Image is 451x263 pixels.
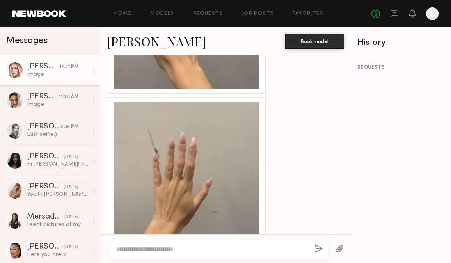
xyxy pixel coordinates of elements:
a: Job Posts [242,11,274,16]
div: Hi [PERSON_NAME]! Nice to meet you as well. I actually have a shoot for this date, is 10/7 locked... [27,161,88,168]
div: 12:51 PM [59,63,78,71]
a: C [426,7,439,20]
div: [DATE] [64,153,78,161]
button: Book model [285,34,344,49]
span: Messages [6,36,48,45]
div: [PERSON_NAME] [27,63,59,71]
a: Models [150,11,174,16]
div: History [357,38,445,47]
div: [DATE] [64,243,78,251]
div: Image [27,101,88,108]
div: [DATE] [64,183,78,191]
div: I sent pictures of my hands as well did they come through [27,221,88,228]
div: [PERSON_NAME] [27,243,64,251]
a: Favorites [293,11,323,16]
a: [PERSON_NAME] [107,33,206,50]
div: 11:24 AM [59,93,78,101]
div: [DATE] [64,213,78,221]
div: [PERSON_NAME] [27,183,64,191]
div: REQUESTS [357,65,445,70]
div: [PERSON_NAME] [27,123,60,131]
div: 7:56 PM [60,123,78,131]
a: Home [114,11,132,16]
div: Mersadez H. [27,213,64,221]
div: [PERSON_NAME] [27,153,64,161]
div: Last selfie:) [27,131,88,138]
div: Image [27,71,88,78]
div: [PERSON_NAME] [27,93,59,101]
div: Here you are! x [27,251,88,258]
a: Requests [193,11,223,16]
div: You: Hi [PERSON_NAME], nice to meet you! I’m [PERSON_NAME], and I’m working on a photoshoot that ... [27,191,88,198]
a: Book model [285,37,344,44]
